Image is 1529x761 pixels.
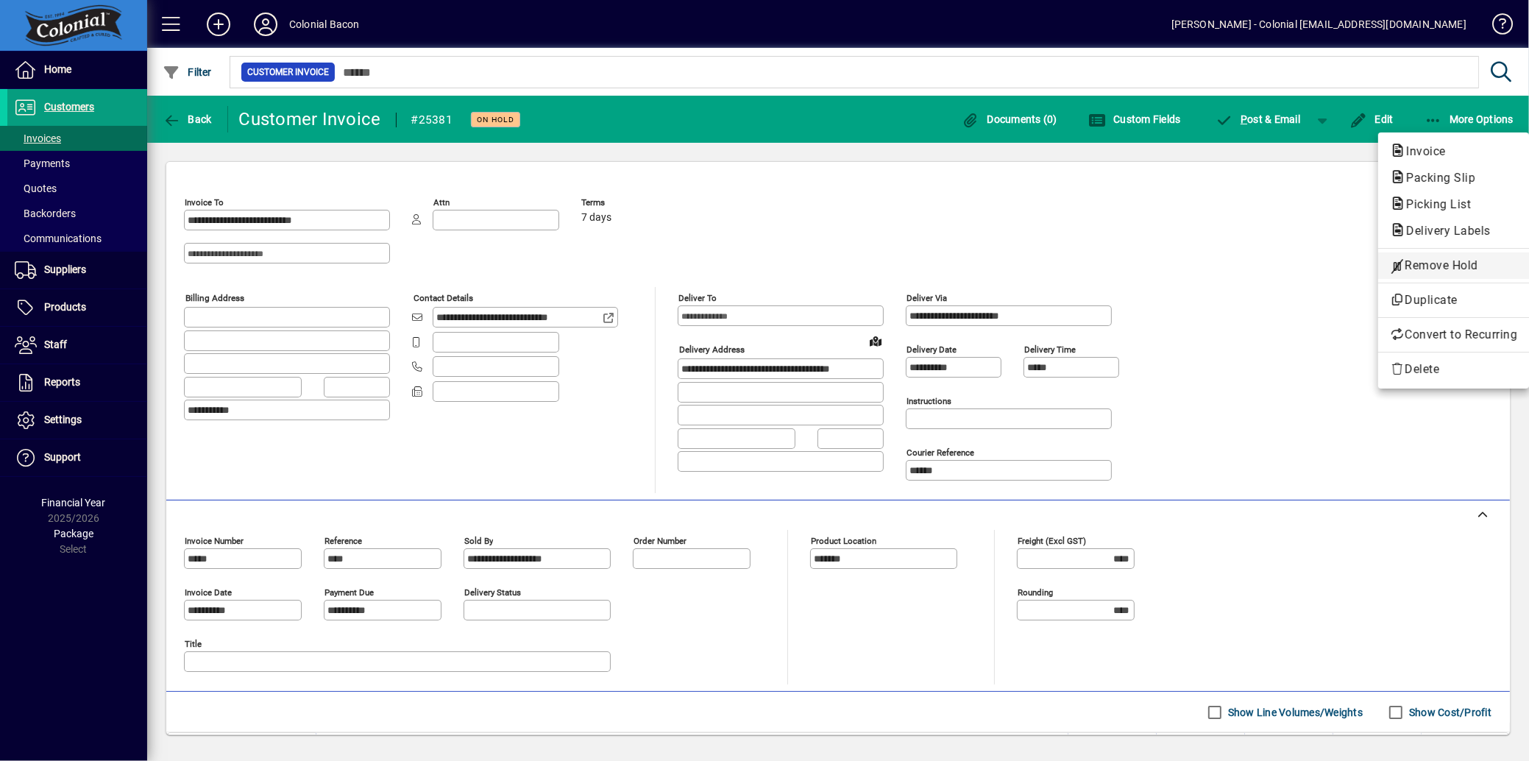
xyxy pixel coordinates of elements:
[1390,257,1517,275] span: Remove Hold
[1390,197,1478,211] span: Picking List
[1390,291,1517,309] span: Duplicate
[1390,144,1453,158] span: Invoice
[1390,326,1517,344] span: Convert to Recurring
[1390,224,1498,238] span: Delivery Labels
[1390,361,1517,378] span: Delete
[1390,171,1483,185] span: Packing Slip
